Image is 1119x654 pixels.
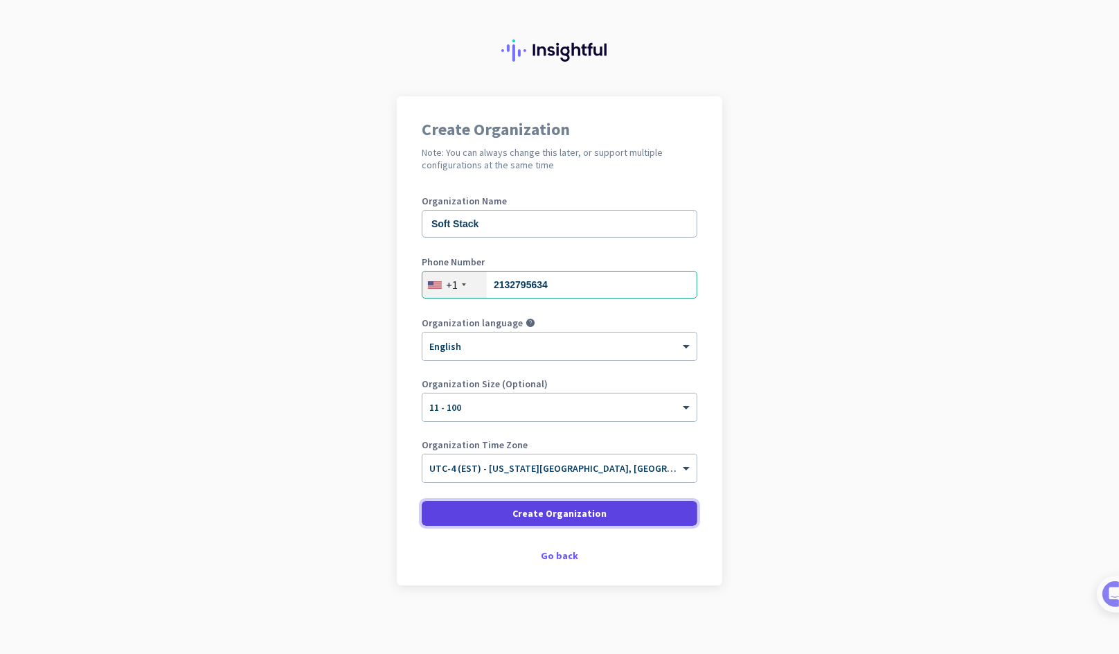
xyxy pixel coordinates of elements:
[422,501,697,526] button: Create Organization
[422,440,697,450] label: Organization Time Zone
[422,271,697,299] input: 201-555-0123
[422,318,523,328] label: Organization language
[512,506,607,520] span: Create Organization
[422,210,697,238] input: What is the name of your organization?
[422,196,697,206] label: Organization Name
[422,379,697,389] label: Organization Size (Optional)
[422,146,697,171] h2: Note: You can always change this later, or support multiple configurations at the same time
[501,39,618,62] img: Insightful
[446,278,458,292] div: +1
[526,318,535,328] i: help
[422,551,697,560] div: Go back
[422,257,697,267] label: Phone Number
[422,121,697,138] h1: Create Organization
